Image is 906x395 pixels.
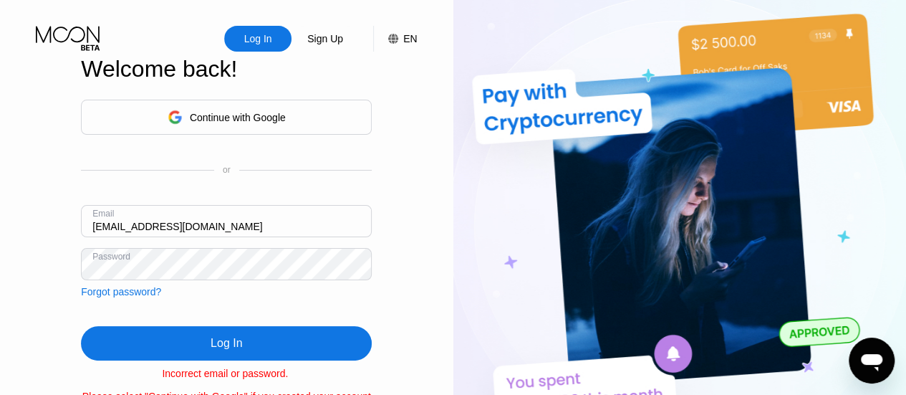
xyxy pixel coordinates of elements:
div: Continue with Google [190,112,286,123]
div: Log In [211,336,242,351]
div: Forgot password? [81,286,161,298]
div: Log In [81,326,372,361]
div: or [223,165,231,175]
div: Password [92,252,130,262]
div: Log In [243,32,274,46]
div: EN [373,26,417,52]
div: Sign Up [291,26,359,52]
div: EN [403,33,417,44]
div: Email [92,209,114,219]
iframe: Кнопка запуска окна обмена сообщениями [849,338,895,384]
div: Welcome back! [81,56,372,82]
div: Sign Up [306,32,344,46]
div: Continue with Google [81,100,372,135]
div: Log In [224,26,291,52]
